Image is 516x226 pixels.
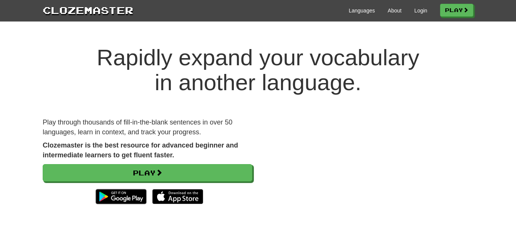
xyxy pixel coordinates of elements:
a: Login [414,7,427,14]
p: Play through thousands of fill-in-the-blank sentences in over 50 languages, learn in context, and... [43,118,252,137]
a: About [388,7,402,14]
img: Download_on_the_App_Store_Badge_US-UK_135x40-25178aeef6eb6b83b96f5f2d004eda3bffbb37122de64afbaef7... [152,189,203,204]
a: Clozemaster [43,3,133,17]
a: Languages [349,7,375,14]
a: Play [43,164,252,181]
img: Get it on Google Play [92,185,150,208]
a: Play [440,4,473,17]
strong: Clozemaster is the best resource for advanced beginner and intermediate learners to get fluent fa... [43,141,238,159]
